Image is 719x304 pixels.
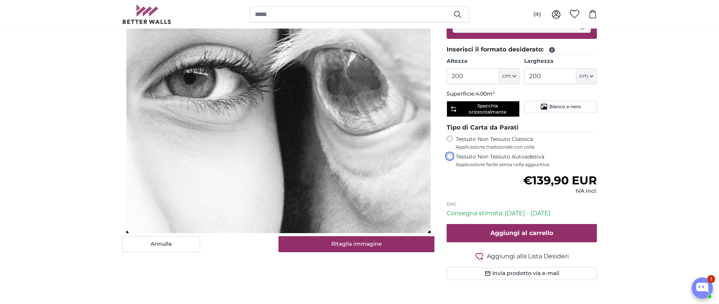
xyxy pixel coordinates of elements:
span: Aggiungi al carrello [490,229,553,237]
button: cm [499,68,520,84]
span: 4.00m² [476,90,495,97]
button: Annulla [122,236,200,252]
label: Tessuto Non Tessuto Autoadesiva [456,153,597,168]
button: (it) [527,8,547,21]
span: Applicazione facile senza colla aggiuntiva [456,162,597,168]
img: Betterwalls [122,5,172,24]
button: Specchia orizzontalmente [447,101,519,117]
button: Ritaglia immagine [278,236,435,252]
button: Bianco e nero [524,101,597,112]
button: Invia prodotto via e-mail [447,267,597,280]
p: DHL [447,201,597,207]
button: Aggiungi al carrello [447,224,597,242]
button: Open chatbox [692,277,713,299]
span: cm [579,72,588,80]
legend: Inserisci il formato desiderato: [447,45,597,54]
label: Larghezza [524,58,597,65]
span: cm [502,72,511,80]
label: Altezza [447,58,519,65]
p: Superficie: [447,90,597,98]
button: cm [576,68,597,84]
span: Aggiungi alla Lista Desideri [487,252,569,261]
div: 1 [707,275,715,283]
span: Bianco e nero [549,104,581,110]
span: Applicazione tradizionale con colla [456,144,597,150]
span: €139,90 EUR [523,173,597,187]
button: Aggiungi alla Lista Desideri [447,251,597,261]
label: Tessuto Non Tessuto Classica [456,136,597,150]
p: Consegna stimata: [DATE] - [DATE] [447,209,597,218]
legend: Tipo di Carta da Parati [447,123,597,133]
span: Specchia orizzontalmente [459,103,516,115]
div: IVA incl. [523,187,597,195]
